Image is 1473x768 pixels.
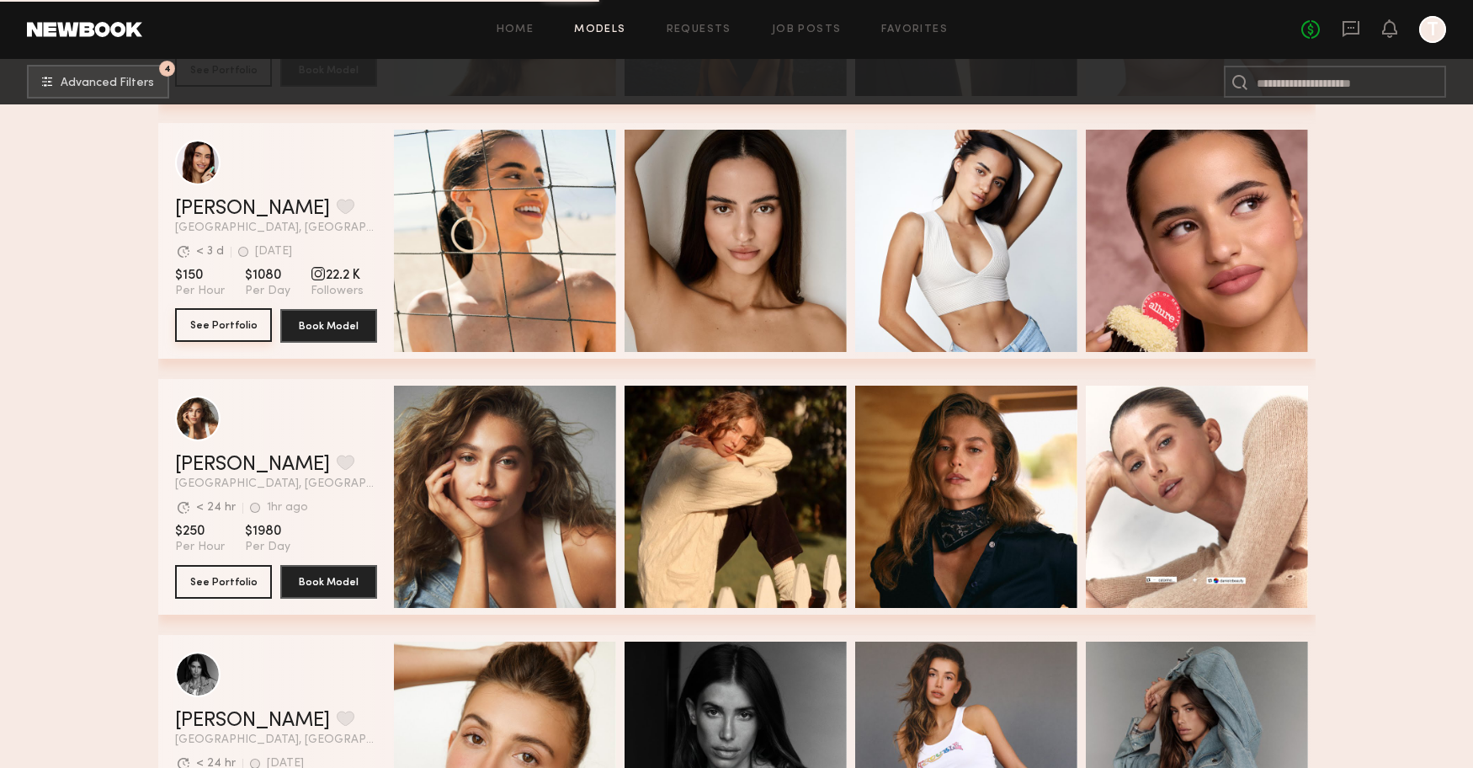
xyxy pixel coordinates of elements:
span: Per Hour [175,540,225,555]
span: Followers [311,284,364,299]
a: Home [497,24,534,35]
span: [GEOGRAPHIC_DATA], [GEOGRAPHIC_DATA] [175,478,377,490]
div: 1hr ago [267,502,308,514]
span: Advanced Filters [61,77,154,89]
div: < 24 hr [196,502,236,514]
span: $1080 [245,267,290,284]
button: See Portfolio [175,565,272,599]
span: [GEOGRAPHIC_DATA], [GEOGRAPHIC_DATA] [175,222,377,234]
a: Job Posts [772,24,842,35]
a: See Portfolio [175,309,272,343]
span: $250 [175,523,225,540]
span: $150 [175,267,225,284]
a: Favorites [881,24,948,35]
span: Per Day [245,284,290,299]
a: [PERSON_NAME] [175,711,330,731]
span: Per Hour [175,284,225,299]
div: < 3 d [196,246,224,258]
button: See Portfolio [175,308,272,342]
span: Per Day [245,540,290,555]
a: [PERSON_NAME] [175,199,330,219]
button: Book Model [280,309,377,343]
span: [GEOGRAPHIC_DATA], [GEOGRAPHIC_DATA] [175,734,377,746]
a: [PERSON_NAME] [175,455,330,475]
a: T [1419,16,1446,43]
span: 4 [164,65,171,72]
a: Models [574,24,625,35]
div: [DATE] [255,246,292,258]
button: 4Advanced Filters [27,65,169,99]
span: 22.2 K [311,267,364,284]
button: Book Model [280,565,377,599]
a: Requests [667,24,731,35]
span: $1980 [245,523,290,540]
